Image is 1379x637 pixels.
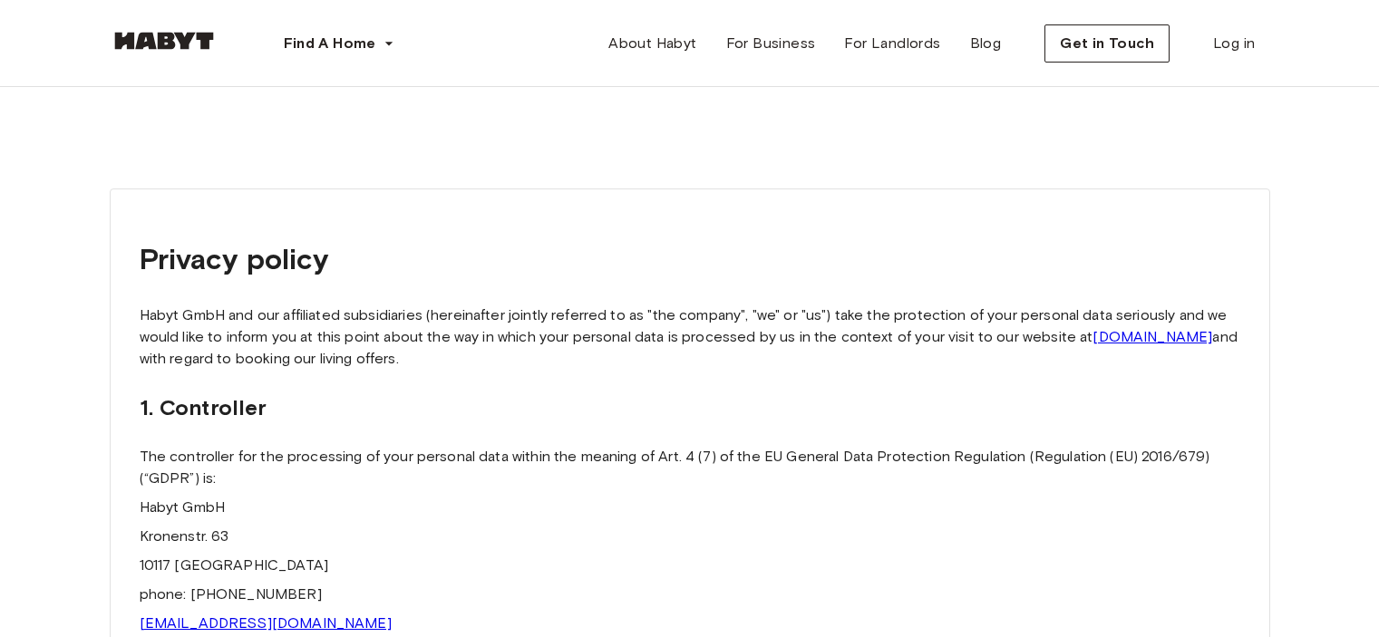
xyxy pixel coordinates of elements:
[594,25,711,62] a: About Habyt
[140,391,1240,424] h2: 1. Controller
[1213,33,1255,54] span: Log in
[140,555,1240,576] p: 10117 [GEOGRAPHIC_DATA]
[1044,24,1170,63] button: Get in Touch
[140,526,1240,547] p: Kronenstr. 63
[1093,328,1212,345] a: [DOMAIN_NAME]
[140,446,1240,489] p: The controller for the processing of your personal data within the meaning of Art. 4 (7) of the E...
[269,25,409,62] button: Find A Home
[284,33,376,54] span: Find A Home
[830,25,955,62] a: For Landlords
[140,584,1240,605] p: phone: [PHONE_NUMBER]
[608,33,696,54] span: About Habyt
[110,32,219,50] img: Habyt
[140,304,1240,370] p: Habyt GmbH and our affiliated subsidiaries (hereinafter jointly referred to as "the company", "we...
[1199,25,1269,62] a: Log in
[844,33,940,54] span: For Landlords
[726,33,816,54] span: For Business
[140,241,329,276] strong: Privacy policy
[956,25,1016,62] a: Blog
[1060,33,1154,54] span: Get in Touch
[140,614,392,632] a: [EMAIL_ADDRESS][DOMAIN_NAME]
[712,25,830,62] a: For Business
[140,497,1240,518] p: Habyt GmbH
[970,33,1002,54] span: Blog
